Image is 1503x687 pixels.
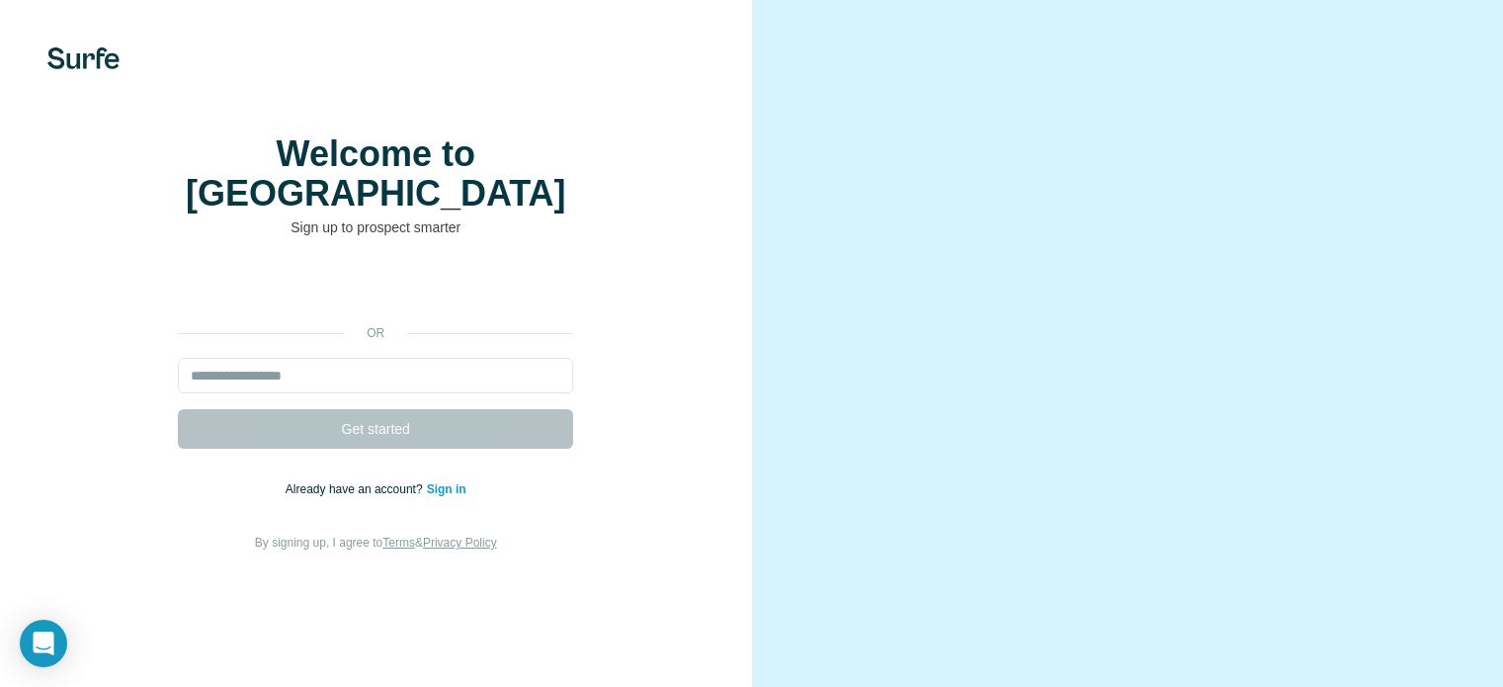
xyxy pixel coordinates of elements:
p: or [344,324,407,342]
div: Open Intercom Messenger [20,620,67,667]
span: Already have an account? [286,482,427,496]
p: Sign up to prospect smarter [178,217,573,237]
img: Surfe's logo [47,47,120,69]
h1: Welcome to [GEOGRAPHIC_DATA] [178,134,573,214]
a: Sign in [427,482,466,496]
span: By signing up, I agree to & [255,536,497,550]
iframe: Sign in with Google Button [168,267,583,310]
a: Privacy Policy [423,536,497,550]
a: Terms [382,536,415,550]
